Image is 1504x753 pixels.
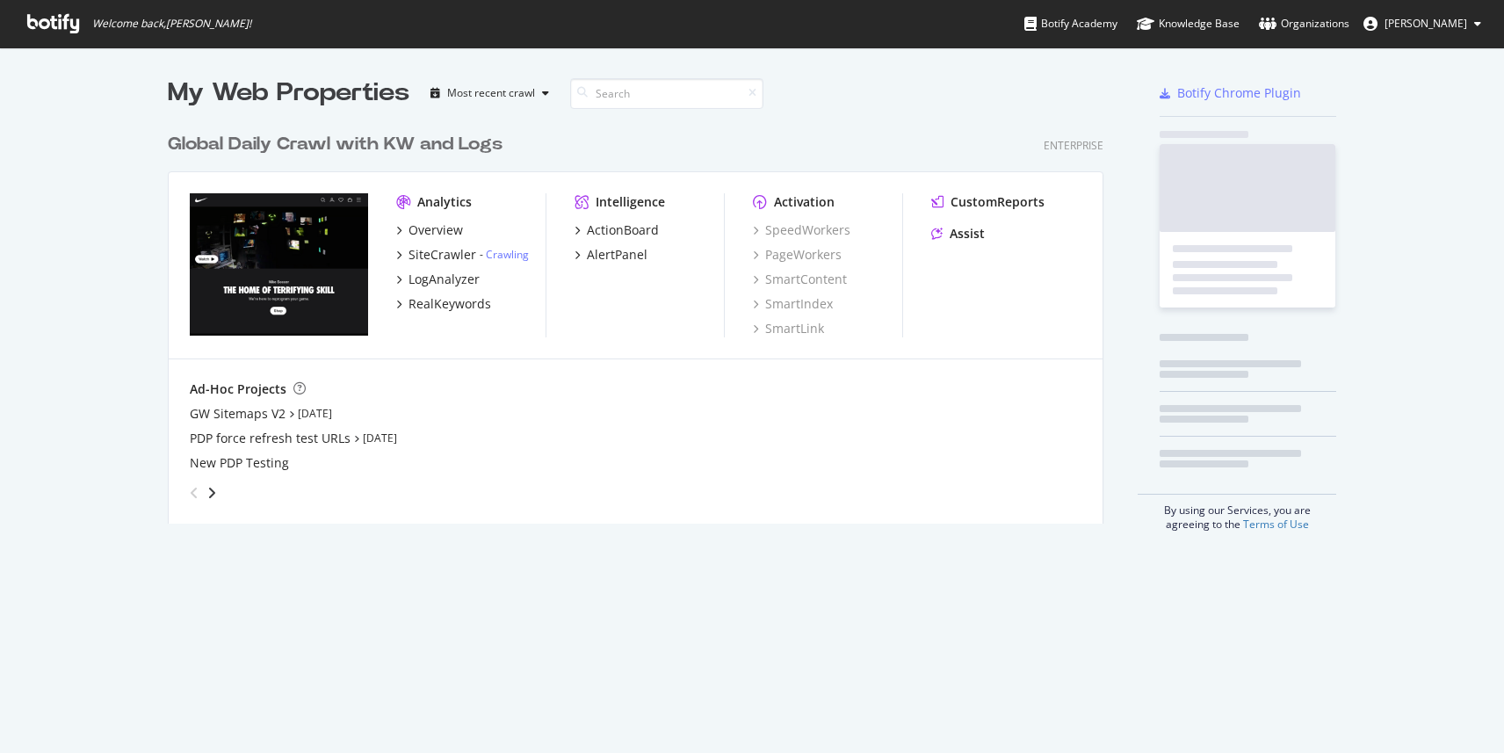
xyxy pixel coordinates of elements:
[168,132,503,157] div: Global Daily Crawl with KW and Logs
[753,271,847,288] a: SmartContent
[570,78,763,109] input: Search
[206,484,218,502] div: angle-right
[409,246,476,264] div: SiteCrawler
[92,17,251,31] span: Welcome back, [PERSON_NAME] !
[409,221,463,239] div: Overview
[1138,494,1336,532] div: By using our Services, you are agreeing to the
[190,193,368,336] img: nike.com
[1243,517,1309,532] a: Terms of Use
[417,193,472,211] div: Analytics
[951,193,1045,211] div: CustomReports
[1385,16,1467,31] span: Sandeep Shetty
[950,225,985,243] div: Assist
[168,132,510,157] a: Global Daily Crawl with KW and Logs
[423,79,556,107] button: Most recent crawl
[480,247,529,262] div: -
[575,246,647,264] a: AlertPanel
[190,405,286,423] a: GW Sitemaps V2
[596,193,665,211] div: Intelligence
[409,271,480,288] div: LogAnalyzer
[396,271,480,288] a: LogAnalyzer
[931,225,985,243] a: Assist
[1160,84,1301,102] a: Botify Chrome Plugin
[774,193,835,211] div: Activation
[363,431,397,445] a: [DATE]
[298,406,332,421] a: [DATE]
[931,193,1045,211] a: CustomReports
[753,320,824,337] a: SmartLink
[1349,10,1495,38] button: [PERSON_NAME]
[168,76,409,111] div: My Web Properties
[396,295,491,313] a: RealKeywords
[1259,15,1349,33] div: Organizations
[447,88,535,98] div: Most recent crawl
[190,454,289,472] a: New PDP Testing
[183,479,206,507] div: angle-left
[753,221,850,239] a: SpeedWorkers
[168,111,1117,524] div: grid
[1177,84,1301,102] div: Botify Chrome Plugin
[190,430,351,447] a: PDP force refresh test URLs
[1137,15,1240,33] div: Knowledge Base
[587,246,647,264] div: AlertPanel
[396,246,529,264] a: SiteCrawler- Crawling
[753,246,842,264] a: PageWorkers
[1024,15,1117,33] div: Botify Academy
[486,247,529,262] a: Crawling
[575,221,659,239] a: ActionBoard
[190,380,286,398] div: Ad-Hoc Projects
[1044,138,1103,153] div: Enterprise
[587,221,659,239] div: ActionBoard
[396,221,463,239] a: Overview
[409,295,491,313] div: RealKeywords
[753,295,833,313] a: SmartIndex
